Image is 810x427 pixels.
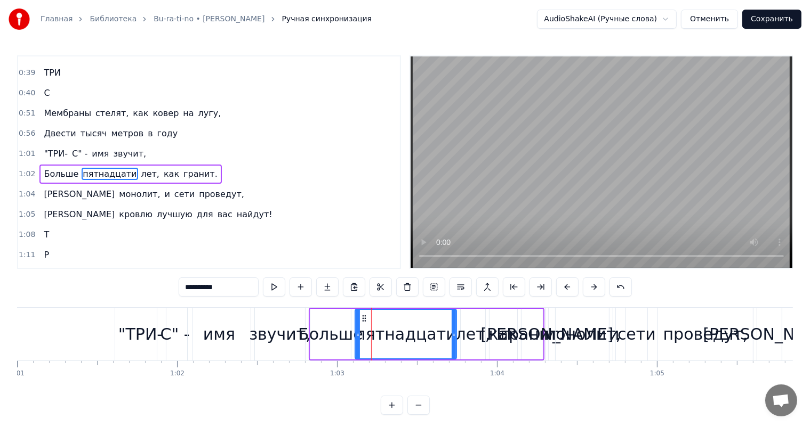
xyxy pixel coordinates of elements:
span: ТРИ [43,67,61,79]
span: кровлю [118,208,154,220]
span: 1:05 [19,209,35,220]
span: "ТРИ- [43,147,69,160]
a: Открытый чат [765,384,797,416]
div: звучит, [249,322,311,346]
div: 1:01 [10,369,25,378]
span: звучит, [112,147,147,160]
div: 1:04 [490,369,504,378]
span: [PERSON_NAME] [43,188,116,200]
span: монолит, [118,188,161,200]
span: Мембраны [43,107,92,119]
img: youka [9,9,30,30]
span: лугу, [197,107,222,119]
a: Bu-ra-ti-no • [PERSON_NAME] [154,14,264,24]
span: [PERSON_NAME] [43,208,116,220]
span: 0:40 [19,88,35,98]
span: Больше [43,168,79,180]
div: [PERSON_NAME] [480,322,613,346]
span: Ручная синхронизация [282,14,372,24]
span: ковер [151,107,180,119]
div: 1:05 [650,369,664,378]
span: найдут! [236,208,274,220]
span: как [163,168,180,180]
div: монолит, [544,322,621,346]
span: 1:04 [19,189,35,200]
span: Р [43,249,50,261]
span: 0:56 [19,128,35,139]
span: как [132,107,149,119]
a: Библиотека [90,14,137,24]
span: году [156,127,179,139]
a: Главная [41,14,73,24]
button: Отменить [681,10,738,29]
span: лет, [140,168,161,180]
span: 1:01 [19,149,35,159]
div: и [609,322,620,346]
span: стелят, [94,107,130,119]
span: гранит. [182,168,219,180]
span: Т [43,228,50,241]
nav: breadcrumb [41,14,372,24]
span: Двести [43,127,77,139]
span: пятнадцати [82,168,138,180]
span: и [164,188,171,200]
span: вас [216,208,234,220]
span: 0:39 [19,68,35,78]
div: Больше [298,322,363,346]
span: 0:51 [19,108,35,119]
span: 1:08 [19,229,35,240]
span: имя [91,147,110,160]
span: для [196,208,214,220]
div: 1:03 [330,369,344,378]
span: проведут, [198,188,245,200]
span: метров [110,127,145,139]
span: С [43,87,51,99]
span: тысяч [79,127,108,139]
span: 1:11 [19,250,35,260]
span: в [147,127,154,139]
span: С" - [71,147,89,160]
span: лучшую [156,208,194,220]
span: сети [173,188,196,200]
div: проведут, [663,322,748,346]
div: "ТРИ- [118,322,163,346]
div: имя [203,322,235,346]
span: 1:02 [19,169,35,179]
div: сети [617,322,656,346]
div: С" - [161,322,190,346]
div: 1:02 [170,369,185,378]
button: Сохранить [742,10,801,29]
div: пятнадцати [355,322,456,346]
div: лет, [456,322,491,346]
span: на [182,107,195,119]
